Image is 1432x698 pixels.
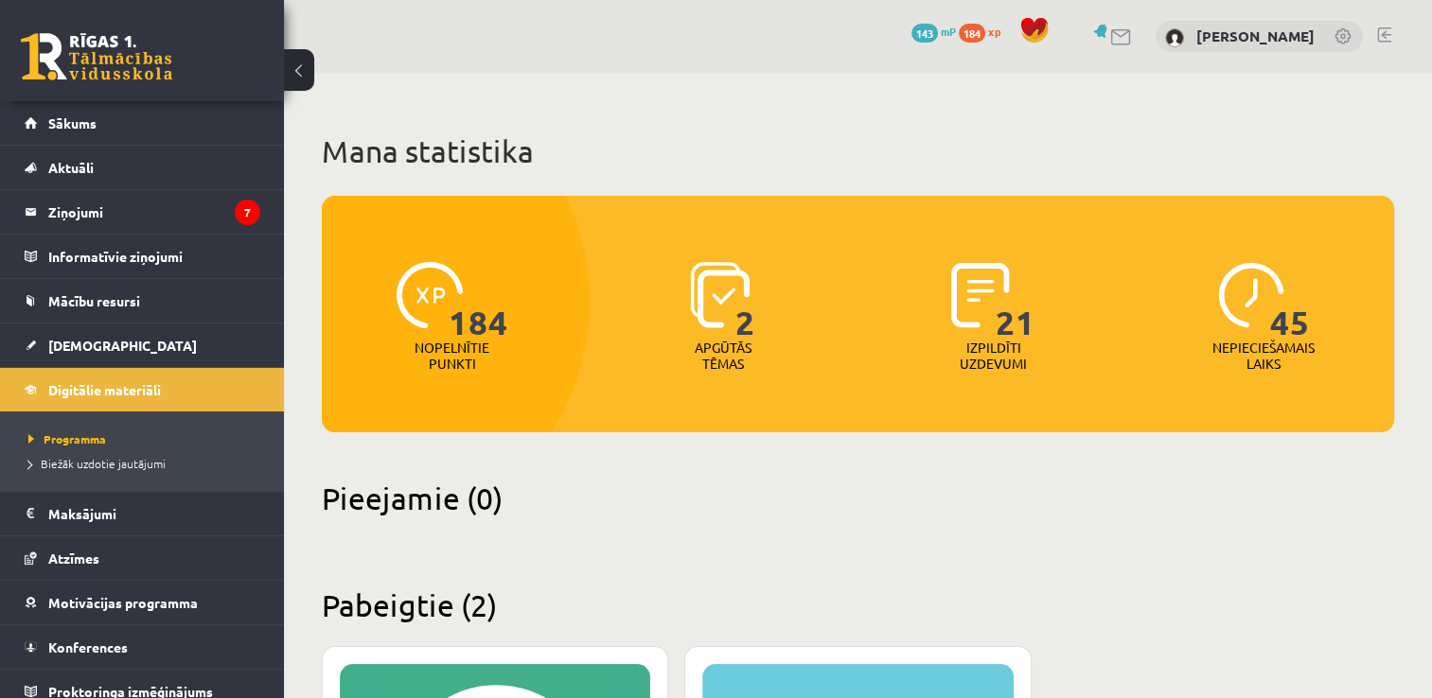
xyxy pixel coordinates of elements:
span: Programma [28,431,106,446]
a: Biežāk uzdotie jautājumi [28,455,265,472]
a: 184 xp [959,24,1010,39]
span: 184 [959,24,985,43]
a: Motivācijas programma [25,581,260,624]
span: Konferences [48,638,128,655]
span: 143 [911,24,938,43]
p: Nopelnītie punkti [415,340,489,372]
a: Atzīmes [25,536,260,580]
img: icon-completed-tasks-ad58ae20a441b2904462921112bc710f1caf180af7a3daa7317a5a94f2d26646.svg [951,262,1010,328]
span: Digitālie materiāli [48,381,161,398]
a: Digitālie materiāli [25,368,260,411]
span: 184 [449,262,508,340]
span: Aktuāli [48,159,94,176]
a: Sākums [25,101,260,145]
h2: Pabeigtie (2) [322,586,1394,623]
a: [PERSON_NAME] [1196,26,1315,45]
img: Timurs Šutenko [1165,28,1184,47]
legend: Informatīvie ziņojumi [48,235,260,278]
span: 45 [1270,262,1310,340]
span: [DEMOGRAPHIC_DATA] [48,337,197,354]
p: Izpildīti uzdevumi [956,340,1030,372]
a: Programma [28,430,265,447]
span: Motivācijas programma [48,594,198,611]
p: Apgūtās tēmas [686,340,760,372]
a: Mācību resursi [25,279,260,323]
span: 21 [996,262,1035,340]
h1: Mana statistika [322,132,1394,170]
span: Biežāk uzdotie jautājumi [28,456,166,471]
a: [DEMOGRAPHIC_DATA] [25,323,260,367]
p: Nepieciešamais laiks [1212,340,1315,372]
legend: Ziņojumi [48,190,260,234]
a: Aktuāli [25,146,260,189]
span: Mācību resursi [48,292,140,309]
span: 2 [735,262,755,340]
span: mP [941,24,956,39]
legend: Maksājumi [48,492,260,535]
span: Atzīmes [48,550,99,567]
a: Ziņojumi7 [25,190,260,234]
img: icon-clock-7be60019b62300814b6bd22b8e044499b485619524d84068768e800edab66f18.svg [1218,262,1284,328]
a: Konferences [25,625,260,669]
span: Sākums [48,114,97,131]
img: icon-xp-0682a9bc20223a9ccc6f5883a126b849a74cddfe5390d2b41b4391c66f2066e7.svg [397,262,463,328]
a: Informatīvie ziņojumi [25,235,260,278]
a: Maksājumi [25,492,260,535]
a: 143 mP [911,24,956,39]
span: xp [988,24,1000,39]
h2: Pieejamie (0) [322,480,1394,516]
a: Rīgas 1. Tālmācības vidusskola [21,33,172,80]
img: icon-learned-topics-4a711ccc23c960034f471b6e78daf4a3bad4a20eaf4de84257b87e66633f6470.svg [690,262,750,328]
i: 7 [235,200,260,225]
